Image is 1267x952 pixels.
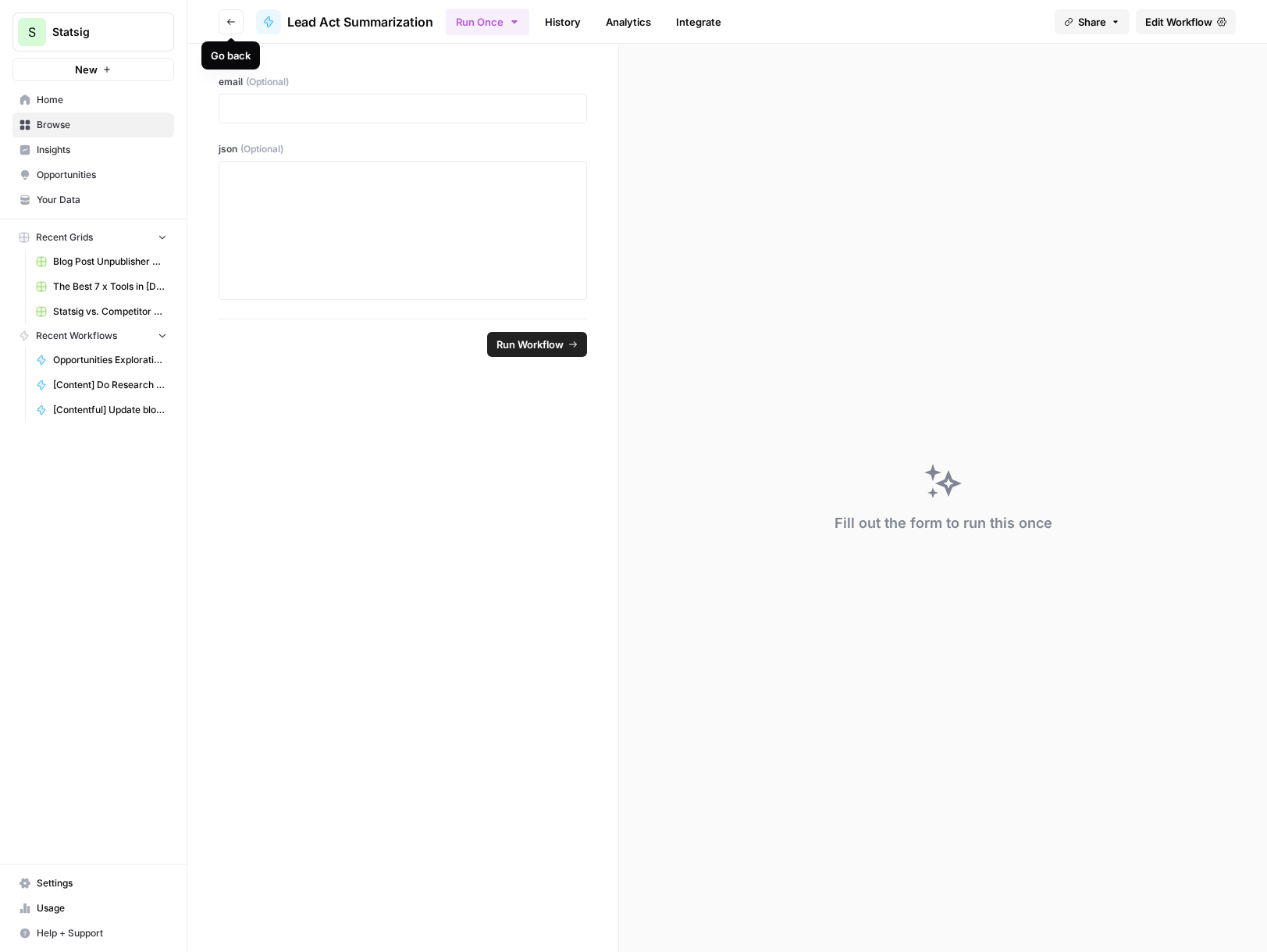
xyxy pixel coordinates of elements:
span: Your Data [37,193,167,207]
span: Run Workflow [496,337,564,352]
a: Settings [12,871,174,896]
a: [Contentful] Update blog content, description, metadescription, and pub date given ID and info [29,398,174,423]
span: Opportunities Exploration Workflow [53,353,167,367]
a: Integrate [667,9,731,34]
span: Opportunities [37,168,167,182]
a: Edit Workflow [1136,9,1236,34]
span: Settings [37,876,167,890]
span: Help + Support [37,926,167,940]
span: Browse [37,118,167,132]
a: [Content] Do Research Based on Title + Keyword [29,373,174,398]
a: Your Data [12,187,174,212]
span: Home [37,93,167,107]
a: Insights [12,137,174,162]
span: Share [1078,14,1106,30]
label: json [219,142,587,156]
span: Usage [37,901,167,915]
a: History [536,9,590,34]
a: Browse [12,112,174,137]
button: Share [1055,9,1130,34]
span: The Best 7 x Tools in [DATE] Grid [53,280,167,294]
button: Recent Workflows [12,324,174,348]
span: (Optional) [246,75,289,89]
span: [Contentful] Update blog content, description, metadescription, and pub date given ID and info [53,403,167,417]
a: Lead Act Summarization [256,9,433,34]
button: Run Workflow [487,332,587,357]
span: (Optional) [240,142,283,156]
a: Home [12,87,174,112]
button: Run Once [446,9,529,35]
span: [Content] Do Research Based on Title + Keyword [53,378,167,392]
a: Opportunities [12,162,174,187]
a: The Best 7 x Tools in [DATE] Grid [29,274,174,299]
button: Workspace: Statsig [12,12,174,52]
span: S [28,23,36,41]
span: Recent Workflows [36,329,117,343]
span: New [75,62,98,77]
a: Opportunities Exploration Workflow [29,348,174,373]
span: Statsig vs. Competitor v2 Grid [53,305,167,319]
span: Recent Grids [36,230,93,244]
span: Lead Act Summarization [287,12,433,31]
button: New [12,58,174,81]
span: Statsig [52,24,147,40]
span: Blog Post Unpublisher Grid (master) [53,255,167,269]
a: Blog Post Unpublisher Grid (master) [29,249,174,274]
div: Fill out the form to run this once [835,512,1052,534]
button: Help + Support [12,921,174,946]
a: Analytics [596,9,660,34]
button: Recent Grids [12,226,174,249]
span: Edit Workflow [1145,14,1212,30]
a: Usage [12,896,174,921]
a: Statsig vs. Competitor v2 Grid [29,299,174,324]
label: email [219,75,587,89]
span: Insights [37,143,167,157]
